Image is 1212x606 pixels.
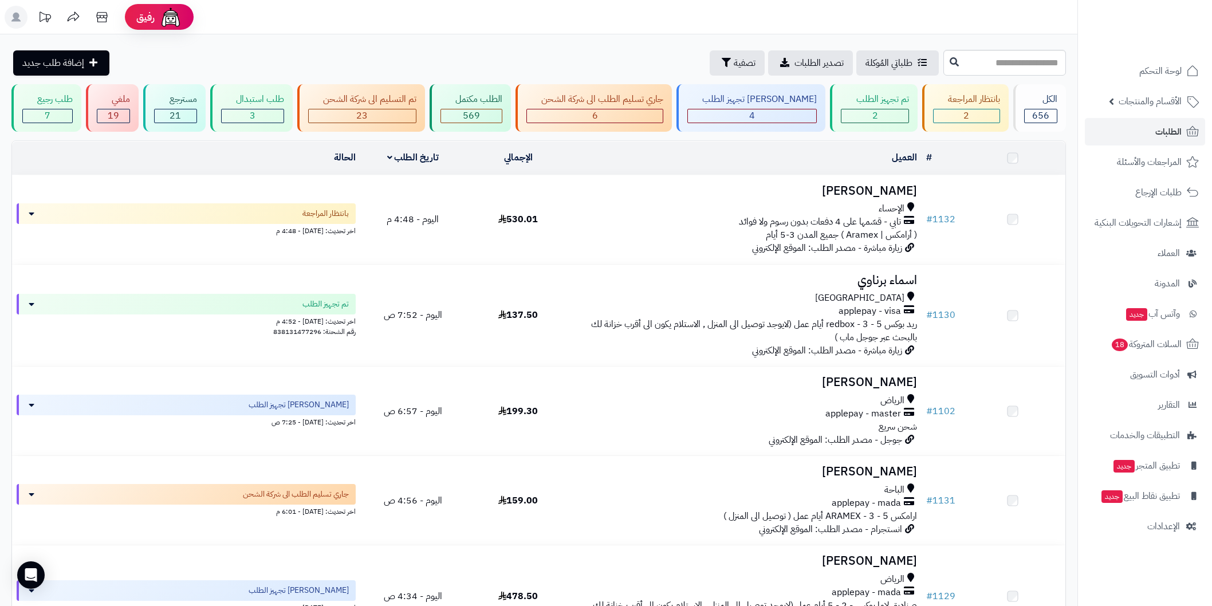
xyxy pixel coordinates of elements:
div: 23 [309,109,416,123]
span: [PERSON_NAME] تجهيز الطلب [249,399,349,411]
span: جديد [1101,490,1123,503]
span: اليوم - 4:48 م [387,213,439,226]
span: الأقسام والمنتجات [1119,93,1182,109]
span: اليوم - 4:34 ص [384,589,442,603]
div: الكل [1024,93,1057,106]
span: جاري تسليم الطلب الى شركة الشحن [243,489,349,500]
div: ملغي [97,93,130,106]
span: إضافة طلب جديد [22,56,84,70]
span: الرياض [880,573,904,586]
div: 2 [841,109,908,123]
div: بانتظار المراجعة [933,93,1000,106]
span: 6 [592,109,598,123]
span: زيارة مباشرة - مصدر الطلب: الموقع الإلكتروني [752,344,902,357]
span: 7 [45,109,50,123]
span: 2 [872,109,878,123]
span: تم تجهيز الطلب [302,298,349,310]
span: التقارير [1158,397,1180,413]
span: التطبيقات والخدمات [1110,427,1180,443]
div: طلب رجيع [22,93,73,106]
span: انستجرام - مصدر الطلب: الموقع الإلكتروني [759,522,902,536]
a: الكل656 [1011,84,1068,132]
span: جديد [1113,460,1135,473]
a: إضافة طلب جديد [13,50,109,76]
button: تصفية [710,50,765,76]
span: وآتس آب [1125,306,1180,322]
a: أدوات التسويق [1085,361,1205,388]
a: الطلبات [1085,118,1205,145]
span: شحن سريع [879,420,917,434]
span: بانتظار المراجعة [302,208,349,219]
span: 18 [1112,339,1128,351]
div: تم التسليم الى شركة الشحن [308,93,416,106]
a: تحديثات المنصة [30,6,59,32]
a: طلب استبدال 3 [208,84,295,132]
a: الطلب مكتمل 569 [427,84,513,132]
a: السلات المتروكة18 [1085,330,1205,358]
a: العملاء [1085,239,1205,267]
a: الإعدادات [1085,513,1205,540]
span: لوحة التحكم [1139,63,1182,79]
div: 7 [23,109,72,123]
div: الطلب مكتمل [440,93,502,106]
a: طلبات الإرجاع [1085,179,1205,206]
a: التقارير [1085,391,1205,419]
span: [PERSON_NAME] تجهيز الطلب [249,585,349,596]
h3: [PERSON_NAME] [576,554,917,568]
h3: [PERSON_NAME] [576,184,917,198]
div: تم تجهيز الطلب [841,93,908,106]
span: طلبات الإرجاع [1135,184,1182,200]
a: تاريخ الطلب [387,151,439,164]
span: # [926,494,932,507]
span: 19 [108,109,119,123]
span: # [926,308,932,322]
a: تم تجهيز الطلب 2 [828,84,919,132]
span: السلات المتروكة [1111,336,1182,352]
div: مسترجع [154,93,196,106]
a: تم التسليم الى شركة الشحن 23 [295,84,427,132]
span: applepay - mada [832,586,901,599]
span: 478.50 [498,589,538,603]
a: تطبيق نقاط البيعجديد [1085,482,1205,510]
span: # [926,589,932,603]
span: تصدير الطلبات [794,56,844,70]
a: جاري تسليم الطلب الى شركة الشحن 6 [513,84,674,132]
span: ريد بوكس redbox - 3 - 5 أيام عمل (لايوجد توصيل الى المنزل , الاستلام يكون الى أقرب خزانة لك بالبح... [591,317,917,344]
span: # [926,404,932,418]
div: 6 [527,109,663,123]
span: زيارة مباشرة - مصدر الطلب: الموقع الإلكتروني [752,241,902,255]
span: 2 [963,109,969,123]
img: logo-2.png [1134,29,1201,53]
span: أدوات التسويق [1130,367,1180,383]
span: 159.00 [498,494,538,507]
div: 3 [222,109,284,123]
span: 656 [1032,109,1049,123]
a: [PERSON_NAME] تجهيز الطلب 4 [674,84,828,132]
div: [PERSON_NAME] تجهيز الطلب [687,93,817,106]
div: 2 [934,109,999,123]
span: 23 [356,109,368,123]
div: 569 [441,109,502,123]
span: 530.01 [498,213,538,226]
span: ( أرامكس | Aramex ) جميع المدن 3-5 أيام [766,228,917,242]
span: الباحة [884,483,904,497]
span: تطبيق نقاط البيع [1100,488,1180,504]
a: طلباتي المُوكلة [856,50,939,76]
a: الإجمالي [504,151,533,164]
a: وآتس آبجديد [1085,300,1205,328]
h3: اسماء برناوي [576,274,917,287]
a: #1129 [926,589,955,603]
span: الإعدادات [1147,518,1180,534]
a: ملغي 19 [84,84,141,132]
a: العميل [892,151,917,164]
span: applepay - master [825,407,901,420]
span: 569 [463,109,480,123]
a: الحالة [334,151,356,164]
span: 4 [749,109,755,123]
a: #1132 [926,213,955,226]
a: لوحة التحكم [1085,57,1205,85]
span: المراجعات والأسئلة [1117,154,1182,170]
span: جديد [1126,308,1147,321]
span: تابي - قسّمها على 4 دفعات بدون رسوم ولا فوائد [739,215,901,229]
a: # [926,151,932,164]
